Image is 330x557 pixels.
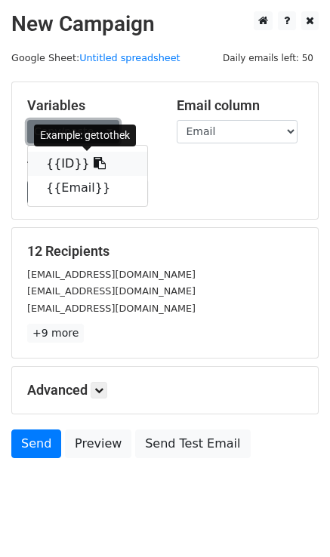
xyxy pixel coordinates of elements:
[217,52,319,63] a: Daily emails left: 50
[27,324,84,343] a: +9 more
[177,97,304,114] h5: Email column
[27,97,154,114] h5: Variables
[28,152,147,176] a: {{ID}}
[135,429,250,458] a: Send Test Email
[27,382,303,399] h5: Advanced
[11,11,319,37] h2: New Campaign
[254,485,330,557] div: 聊天小组件
[254,485,330,557] iframe: Chat Widget
[34,125,136,146] div: Example: gettothek
[27,120,119,143] a: Copy/paste...
[79,52,180,63] a: Untitled spreadsheet
[217,50,319,66] span: Daily emails left: 50
[28,176,147,200] a: {{Email}}
[65,429,131,458] a: Preview
[27,243,303,260] h5: 12 Recipients
[27,303,196,314] small: [EMAIL_ADDRESS][DOMAIN_NAME]
[11,429,61,458] a: Send
[27,285,196,297] small: [EMAIL_ADDRESS][DOMAIN_NAME]
[27,269,196,280] small: [EMAIL_ADDRESS][DOMAIN_NAME]
[11,52,180,63] small: Google Sheet:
